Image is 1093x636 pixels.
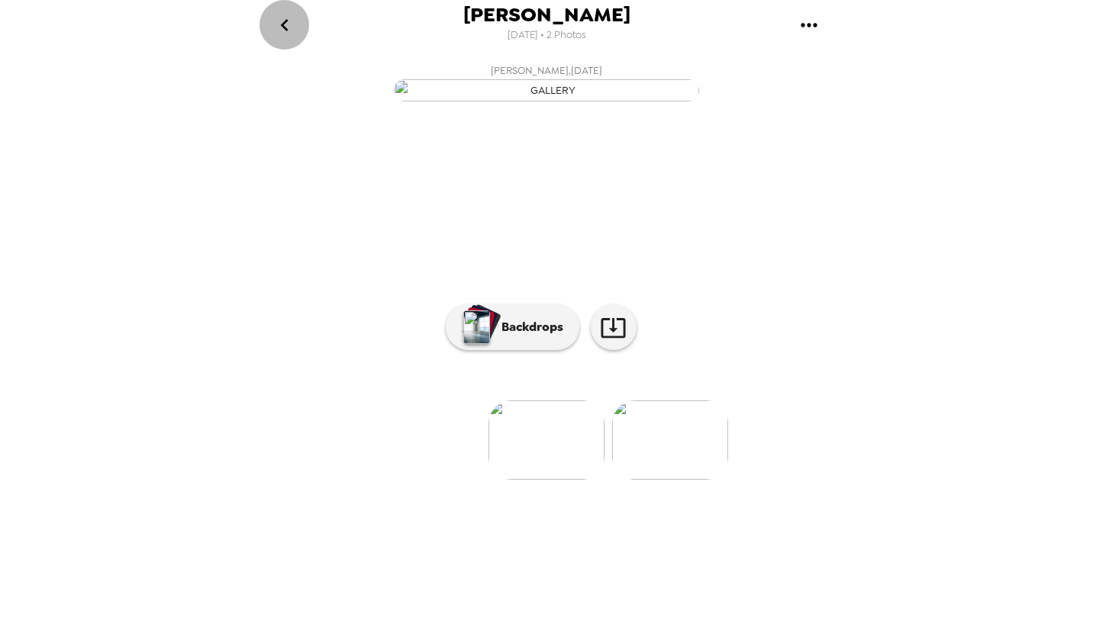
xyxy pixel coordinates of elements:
img: gallery [488,400,605,480]
p: Backdrops [494,318,563,336]
img: gallery [612,400,728,480]
img: gallery [394,79,699,101]
span: [PERSON_NAME] [463,5,630,25]
button: Backdrops [446,304,579,350]
span: [PERSON_NAME] , [DATE] [491,62,602,79]
span: [DATE] • 2 Photos [508,25,586,46]
button: [PERSON_NAME],[DATE] [241,57,852,106]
